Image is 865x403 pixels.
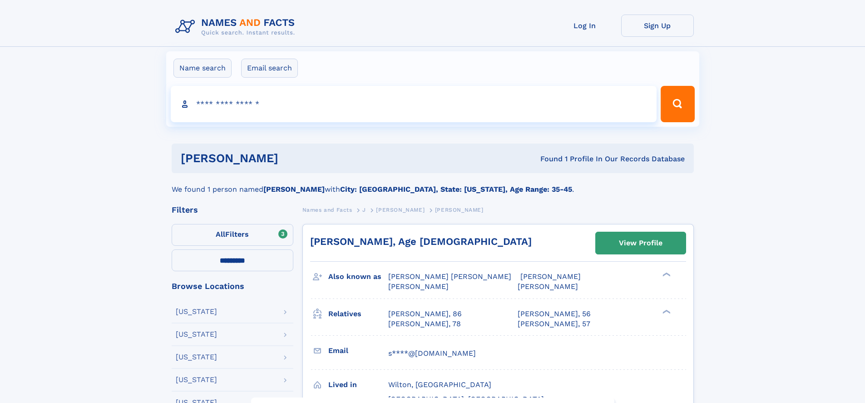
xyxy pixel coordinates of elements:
span: [PERSON_NAME] [518,282,578,291]
a: [PERSON_NAME], 56 [518,309,591,319]
div: ❯ [660,308,671,314]
a: [PERSON_NAME], 57 [518,319,590,329]
a: Names and Facts [302,204,352,215]
span: All [216,230,225,239]
input: search input [171,86,657,122]
span: [PERSON_NAME] [376,207,425,213]
a: [PERSON_NAME], Age [DEMOGRAPHIC_DATA] [310,236,532,247]
span: [PERSON_NAME] [520,272,581,281]
div: [US_STATE] [176,308,217,315]
span: [PERSON_NAME] [435,207,484,213]
div: ❯ [660,272,671,278]
h3: Relatives [328,306,388,322]
a: [PERSON_NAME] [376,204,425,215]
div: Browse Locations [172,282,293,290]
div: View Profile [619,233,662,254]
h3: Also known as [328,269,388,284]
img: Logo Names and Facts [172,15,302,39]
label: Name search [173,59,232,78]
div: [US_STATE] [176,376,217,383]
div: [US_STATE] [176,331,217,338]
div: We found 1 person named with . [172,173,694,195]
div: Found 1 Profile In Our Records Database [409,154,685,164]
button: Search Button [661,86,694,122]
label: Email search [241,59,298,78]
h1: [PERSON_NAME] [181,153,410,164]
a: [PERSON_NAME], 78 [388,319,461,329]
h3: Lived in [328,377,388,393]
span: [PERSON_NAME] [388,282,449,291]
label: Filters [172,224,293,246]
span: J [362,207,366,213]
a: Sign Up [621,15,694,37]
span: Wilton, [GEOGRAPHIC_DATA] [388,380,491,389]
a: [PERSON_NAME], 86 [388,309,462,319]
div: Filters [172,206,293,214]
div: [US_STATE] [176,353,217,361]
b: City: [GEOGRAPHIC_DATA], State: [US_STATE], Age Range: 35-45 [340,185,572,194]
b: [PERSON_NAME] [263,185,325,194]
h3: Email [328,343,388,358]
a: View Profile [596,232,686,254]
a: Log In [549,15,621,37]
a: J [362,204,366,215]
span: [PERSON_NAME] [PERSON_NAME] [388,272,511,281]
